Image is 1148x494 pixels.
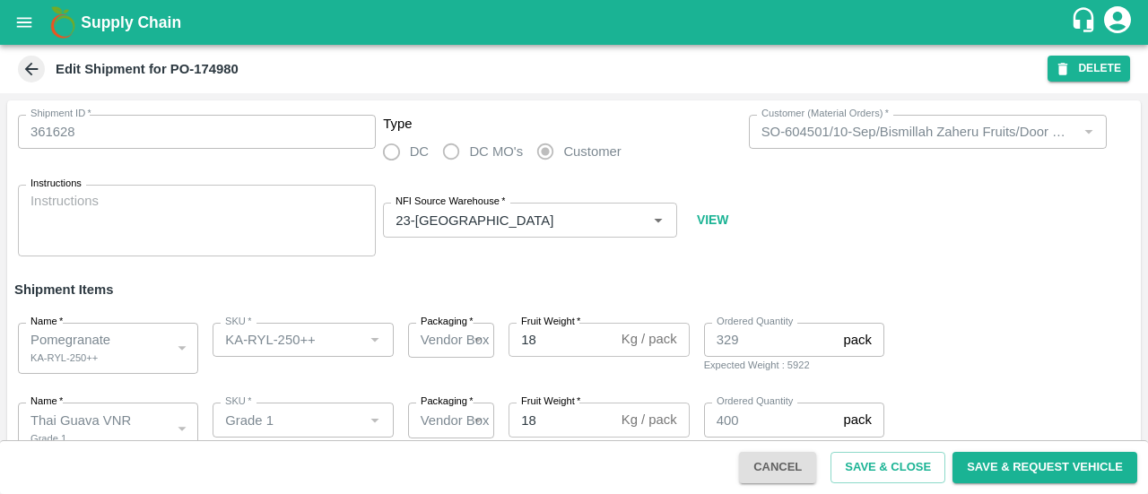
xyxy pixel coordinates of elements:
p: Pomegranate [30,330,110,350]
button: Cancel [739,452,816,483]
label: Shipment ID [30,107,91,121]
label: Ordered Quantity [717,315,793,329]
button: DELETE [1048,56,1130,82]
a: Supply Chain [81,10,1070,35]
div: Expected Weight : 7200 [704,438,884,454]
label: Fruit Weight [521,315,580,329]
label: Fruit Weight [521,394,580,409]
p: pack [844,330,872,350]
input: 0.0 [509,403,613,437]
p: Vendor Box [421,411,490,430]
p: pack [844,410,872,429]
label: Customer (Material Orders) [761,107,889,121]
button: open drawer [4,2,45,43]
label: SKU [225,394,251,409]
button: VIEW [684,202,742,238]
div: Expected Weight : 5922 [704,357,884,373]
label: Name [30,394,63,409]
strong: Shipment Items [14,282,114,297]
button: Save & Request Vehicle [952,452,1137,483]
p: Vendor Box [421,330,490,350]
input: 0.0 [704,403,837,437]
div: customer-support [1070,6,1101,39]
input: Select Material Orders [754,120,1072,143]
span: DC [410,142,429,161]
p: Thai Guava VNR [30,411,131,430]
input: SKU [218,328,358,351]
input: 0.0 [509,323,613,357]
div: KA-RYL-250++ [30,350,98,366]
b: Edit Shipment for PO-174980 [56,62,239,76]
label: Instructions [30,177,82,191]
label: Packaging [421,394,474,409]
label: Name [30,315,63,329]
span: Customer [563,142,621,161]
input: Shipment ID [18,115,376,149]
label: SKU [225,315,251,329]
label: Packaging [421,315,474,329]
b: Supply Chain [81,13,181,31]
img: logo [45,4,81,40]
input: SKU [218,408,358,431]
label: Ordered Quantity [717,394,793,409]
legend: Type [383,115,412,134]
div: recipient_type [383,134,741,169]
input: NFI Source Warehouse [388,208,618,231]
label: NFI Source Warehouse [396,195,505,209]
input: 0.0 [704,323,837,357]
span: DC MO's [469,142,523,161]
div: account of current user [1101,4,1134,41]
button: Save & Close [831,452,945,483]
button: Open [647,209,670,232]
div: Grade 1 [30,430,66,446]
